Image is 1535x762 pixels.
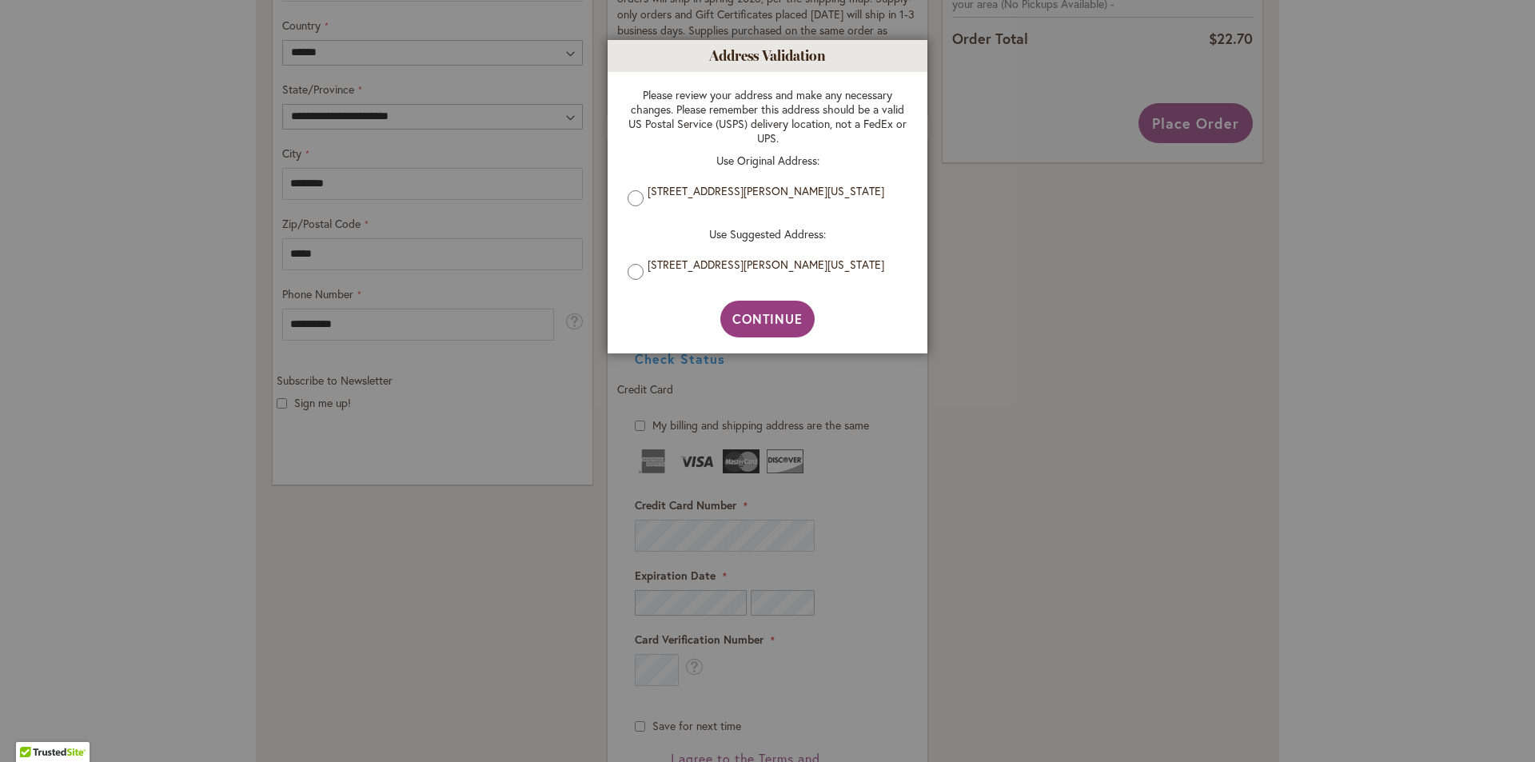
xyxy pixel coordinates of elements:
label: [STREET_ADDRESS][PERSON_NAME][US_STATE] [648,257,899,272]
h1: Address Validation [608,40,927,72]
p: Please review your address and make any necessary changes. Please remember this address should be... [628,88,907,146]
p: Use Suggested Address: [628,227,907,241]
iframe: Launch Accessibility Center [12,705,57,750]
p: Use Original Address: [628,154,907,168]
label: [STREET_ADDRESS][PERSON_NAME][US_STATE] [648,184,899,198]
span: Continue [732,310,803,327]
button: Continue [720,301,815,337]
